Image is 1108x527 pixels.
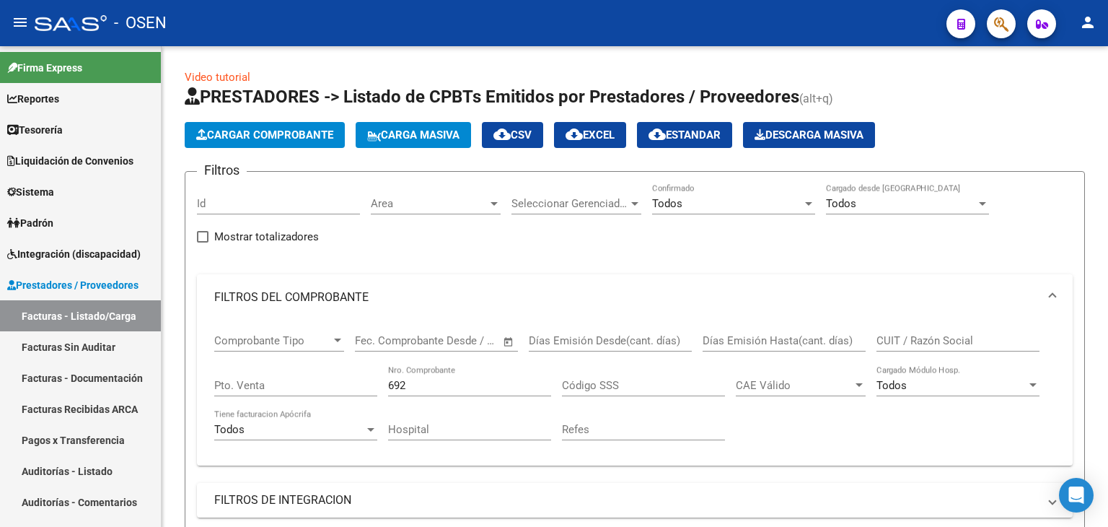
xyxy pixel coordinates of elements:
[7,122,63,138] span: Tesorería
[493,126,511,143] mat-icon: cloud_download
[185,122,345,148] button: Cargar Comprobante
[743,122,875,148] button: Descarga Masiva
[7,60,82,76] span: Firma Express
[755,129,863,141] span: Descarga Masiva
[7,91,59,107] span: Reportes
[648,129,721,141] span: Estandar
[356,122,471,148] button: Carga Masiva
[214,289,1038,305] mat-panel-title: FILTROS DEL COMPROBANTE
[566,126,583,143] mat-icon: cloud_download
[648,126,666,143] mat-icon: cloud_download
[355,334,402,347] input: Start date
[196,129,333,141] span: Cargar Comprobante
[1079,14,1096,31] mat-icon: person
[554,122,626,148] button: EXCEL
[197,274,1073,321] mat-expansion-panel-header: FILTROS DEL COMPROBANTE
[197,321,1073,466] div: FILTROS DEL COMPROBANTE
[501,334,517,350] button: Open calendar
[799,92,833,105] span: (alt+q)
[214,492,1038,508] mat-panel-title: FILTROS DE INTEGRACION
[185,87,799,107] span: PRESTADORES -> Listado de CPBTs Emitidos por Prestadores / Proveedores
[214,228,319,245] span: Mostrar totalizadores
[736,379,853,392] span: CAE Válido
[493,129,532,141] span: CSV
[7,246,141,262] span: Integración (discapacidad)
[12,14,29,31] mat-icon: menu
[114,7,167,39] span: - OSEN
[197,160,247,180] h3: Filtros
[214,334,331,347] span: Comprobante Tipo
[566,129,615,141] span: EXCEL
[482,122,543,148] button: CSV
[185,71,250,84] a: Video tutorial
[197,483,1073,518] mat-expansion-panel-header: FILTROS DE INTEGRACION
[743,122,875,148] app-download-masive: Descarga masiva de comprobantes (adjuntos)
[7,215,53,231] span: Padrón
[7,277,138,293] span: Prestadores / Proveedores
[511,197,628,210] span: Seleccionar Gerenciador
[415,334,485,347] input: End date
[7,153,133,169] span: Liquidación de Convenios
[214,423,245,436] span: Todos
[1059,478,1094,513] div: Open Intercom Messenger
[371,197,488,210] span: Area
[652,197,682,210] span: Todos
[367,129,460,141] span: Carga Masiva
[7,184,54,200] span: Sistema
[876,379,907,392] span: Todos
[637,122,732,148] button: Estandar
[826,197,856,210] span: Todos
